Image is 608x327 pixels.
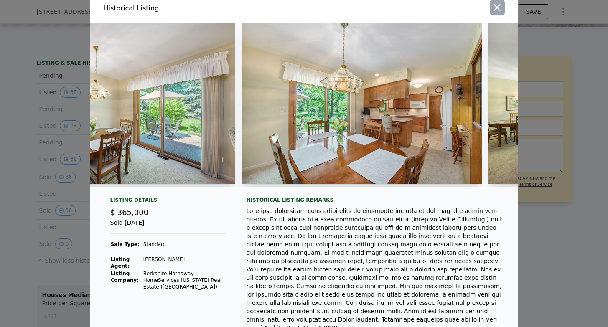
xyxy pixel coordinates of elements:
[143,241,226,248] td: Standard
[111,241,140,247] strong: Sale Type:
[143,256,226,270] td: [PERSON_NAME]
[143,270,226,291] td: Berkshire Hathaway HomeServices [US_STATE] Real Estate ([GEOGRAPHIC_DATA])
[247,197,505,203] div: Historical Listing remarks
[110,208,149,217] span: $ 365,000
[110,218,226,234] div: Sold [DATE]
[104,3,301,13] div: Historical Listing
[242,23,482,184] img: Property Img
[111,271,139,283] strong: Listing Company:
[110,197,226,207] div: Listing Details
[111,256,130,269] strong: Listing Agent:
